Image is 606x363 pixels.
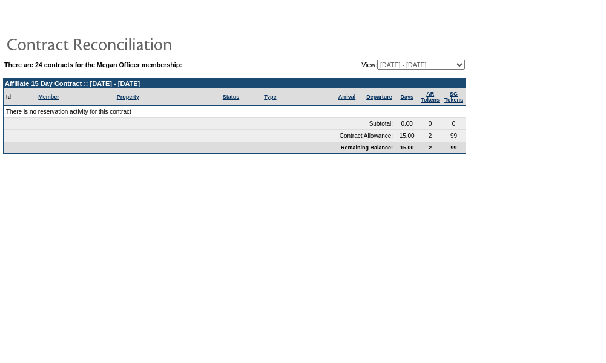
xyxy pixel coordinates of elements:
td: 99 [442,130,466,142]
td: 15.00 [395,142,418,153]
td: 2 [418,142,442,153]
td: Remaining Balance: [4,142,395,153]
a: ARTokens [421,91,440,103]
td: 0 [442,118,466,130]
a: Type [264,94,276,100]
a: Arrival [338,94,356,100]
td: Id [4,88,36,106]
td: Affiliate 15 Day Contract :: [DATE] - [DATE] [4,79,466,88]
a: Status [223,94,240,100]
td: View: [296,60,465,70]
td: 2 [418,130,442,142]
td: 99 [442,142,466,153]
b: There are 24 contracts for the Megan Officer membership: [4,61,182,68]
td: Subtotal: [4,118,395,130]
a: SGTokens [444,91,463,103]
td: There is no reservation activity for this contract [4,106,466,118]
td: 15.00 [395,130,418,142]
td: 0 [418,118,442,130]
img: pgTtlContractReconciliation.gif [6,31,248,56]
a: Days [400,94,413,100]
a: Departure [366,94,392,100]
td: 0.00 [395,118,418,130]
a: Property [117,94,139,100]
a: Member [38,94,59,100]
td: Contract Allowance: [4,130,395,142]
